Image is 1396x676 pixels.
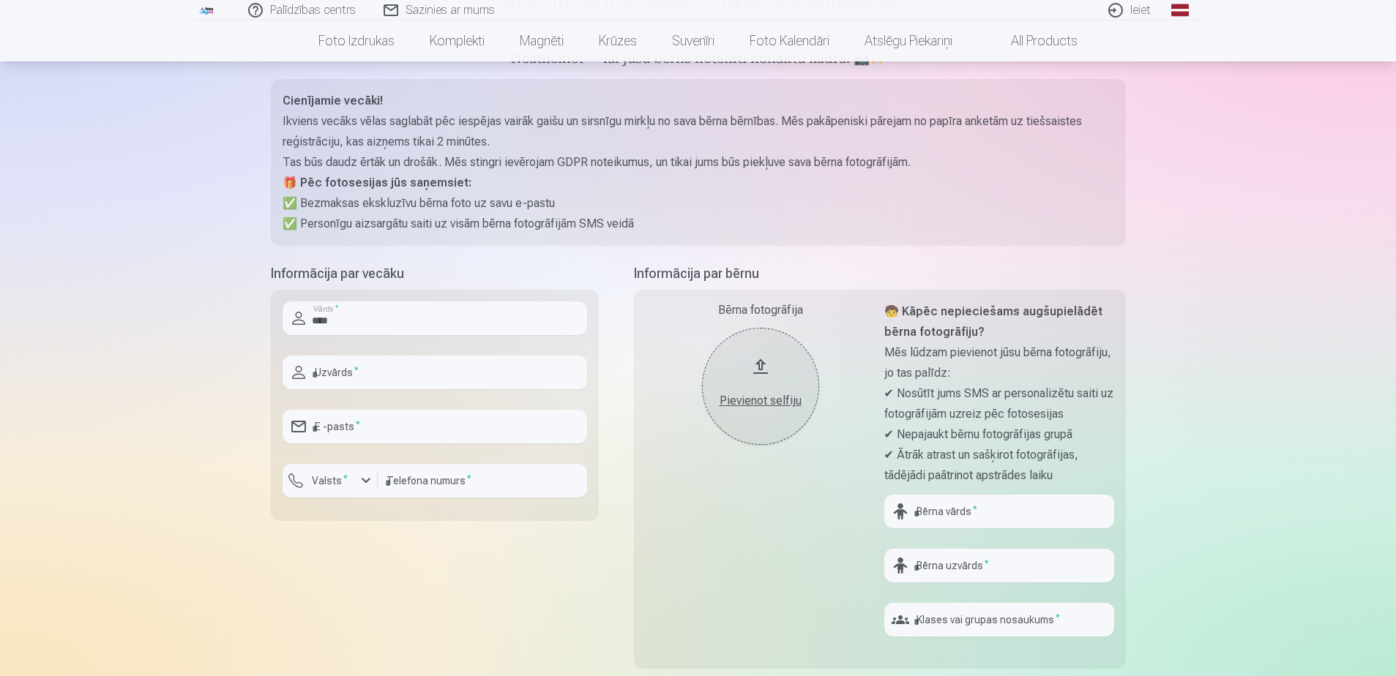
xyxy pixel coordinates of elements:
div: Bērna fotogrāfija [646,301,876,319]
a: Foto kalendāri [732,20,847,61]
p: ✅ Personīgu aizsargātu saiti uz visām bērna fotogrāfijām SMS veidā [283,214,1114,234]
a: Magnēti [502,20,581,61]
div: Pievienot selfiju [717,392,805,410]
p: Ikviens vecāks vēlas saglabāt pēc iespējas vairāk gaišu un sirsnīgu mirkļu no sava bērna bērnības... [283,111,1114,152]
p: Mēs lūdzam pievienot jūsu bērna fotogrāfiju, jo tas palīdz: [884,342,1114,383]
h5: Informācija par bērnu [634,263,1126,284]
strong: Cienījamie vecāki! [283,94,383,108]
p: ✔ Ātrāk atrast un sašķirot fotogrāfijas, tādējādi paātrinot apstrādes laiku [884,445,1114,486]
a: Krūzes [581,20,654,61]
strong: 🎁 Pēc fotosesijas jūs saņemsiet: [283,176,471,189]
a: Suvenīri [654,20,732,61]
a: Komplekti [412,20,502,61]
button: Valsts* [283,464,378,497]
p: ✅ Bezmaksas ekskluzīvu bērna foto uz savu e-pastu [283,193,1114,214]
button: Pievienot selfiju [702,328,819,445]
a: Foto izdrukas [301,20,412,61]
img: /fa1 [199,6,215,15]
p: Tas būs daudz ērtāk un drošāk. Mēs stingri ievērojam GDPR noteikumus, un tikai jums būs piekļuve ... [283,152,1114,173]
a: Atslēgu piekariņi [847,20,970,61]
a: All products [970,20,1095,61]
p: ✔ Nepajaukt bērnu fotogrāfijas grupā [884,424,1114,445]
strong: 🧒 Kāpēc nepieciešams augšupielādēt bērna fotogrāfiju? [884,304,1102,339]
h5: Informācija par vecāku [271,263,599,284]
p: ✔ Nosūtīt jums SMS ar personalizētu saiti uz fotogrāfijām uzreiz pēc fotosesijas [884,383,1114,424]
label: Valsts [306,473,354,488]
